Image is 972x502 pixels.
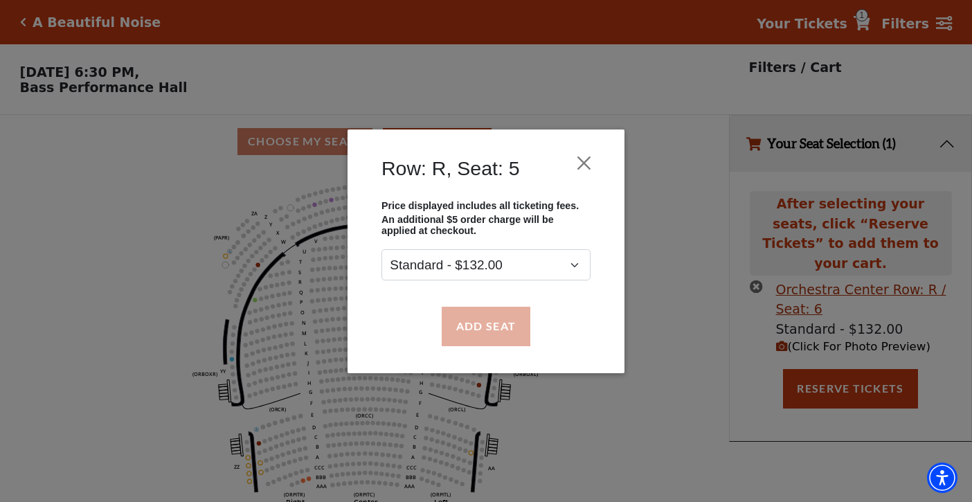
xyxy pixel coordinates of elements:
h4: Row: R, Seat: 5 [381,156,520,180]
div: Accessibility Menu [927,463,957,493]
p: Price displayed includes all ticketing fees. [381,199,591,210]
button: Close [571,150,597,176]
p: An additional $5 order charge will be applied at checkout. [381,214,591,236]
button: Add Seat [442,307,530,346]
